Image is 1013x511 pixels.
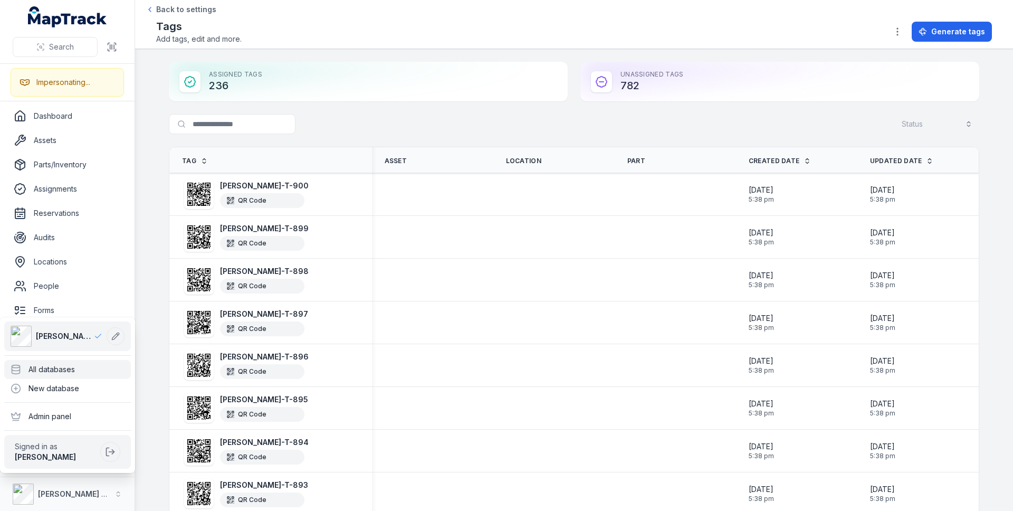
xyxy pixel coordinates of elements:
span: [PERSON_NAME] Group [36,331,94,342]
strong: [PERSON_NAME] Group [38,489,125,498]
div: All databases [4,360,131,379]
span: Signed in as [15,441,96,452]
div: Admin panel [4,407,131,426]
div: New database [4,379,131,398]
strong: [PERSON_NAME] [15,452,76,461]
